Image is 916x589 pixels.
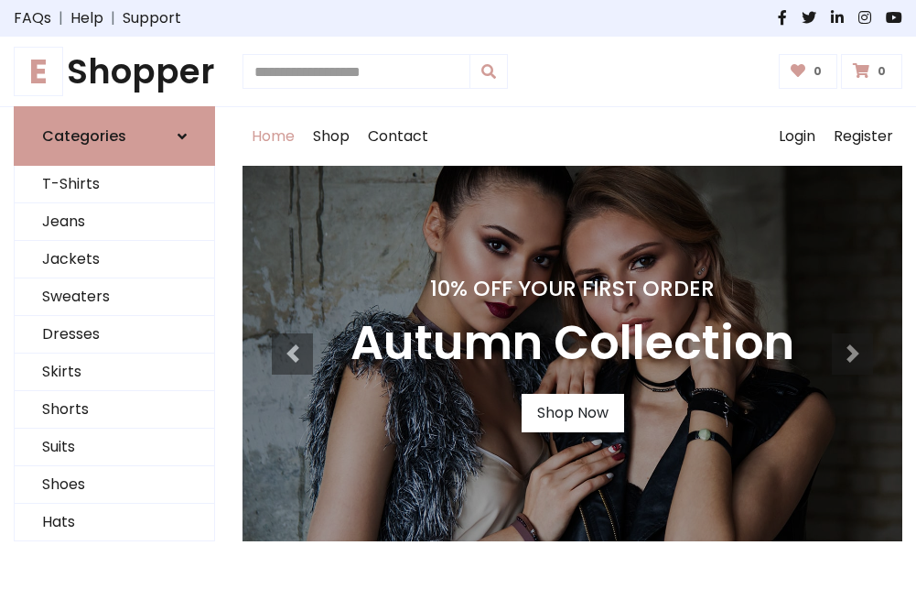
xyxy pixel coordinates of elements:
[14,106,215,166] a: Categories
[51,7,70,29] span: |
[14,51,215,92] h1: Shopper
[15,466,214,504] a: Shoes
[42,127,126,145] h6: Categories
[841,54,902,89] a: 0
[15,203,214,241] a: Jeans
[779,54,838,89] a: 0
[15,316,214,354] a: Dresses
[70,7,103,29] a: Help
[824,107,902,166] a: Register
[14,51,215,92] a: EShopper
[522,394,624,432] a: Shop Now
[15,391,214,429] a: Shorts
[15,429,214,466] a: Suits
[304,107,359,166] a: Shop
[15,504,214,541] a: Hats
[350,276,794,301] h4: 10% Off Your First Order
[14,7,51,29] a: FAQs
[15,278,214,316] a: Sweaters
[15,166,214,203] a: T-Shirts
[350,316,794,372] h3: Autumn Collection
[123,7,181,29] a: Support
[242,107,304,166] a: Home
[103,7,123,29] span: |
[15,354,214,391] a: Skirts
[14,47,63,96] span: E
[15,241,214,278] a: Jackets
[873,63,890,80] span: 0
[359,107,437,166] a: Contact
[809,63,826,80] span: 0
[770,107,824,166] a: Login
